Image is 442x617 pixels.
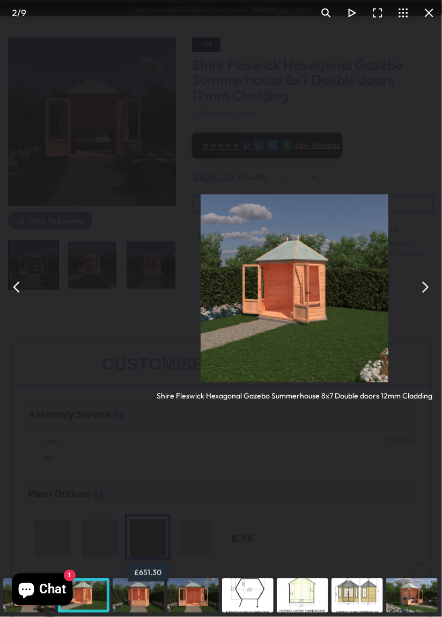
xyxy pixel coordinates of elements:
button: Previous [4,274,30,300]
button: Next [412,274,438,300]
inbox-online-store-chat: Shopify online store chat [9,574,76,608]
span: 2 [12,7,18,18]
span: 9 [21,7,27,18]
div: Shire Fleswick Hexagonal Gazebo Summerhouse 8x7 Double doors 12mm Cladding [157,382,433,401]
